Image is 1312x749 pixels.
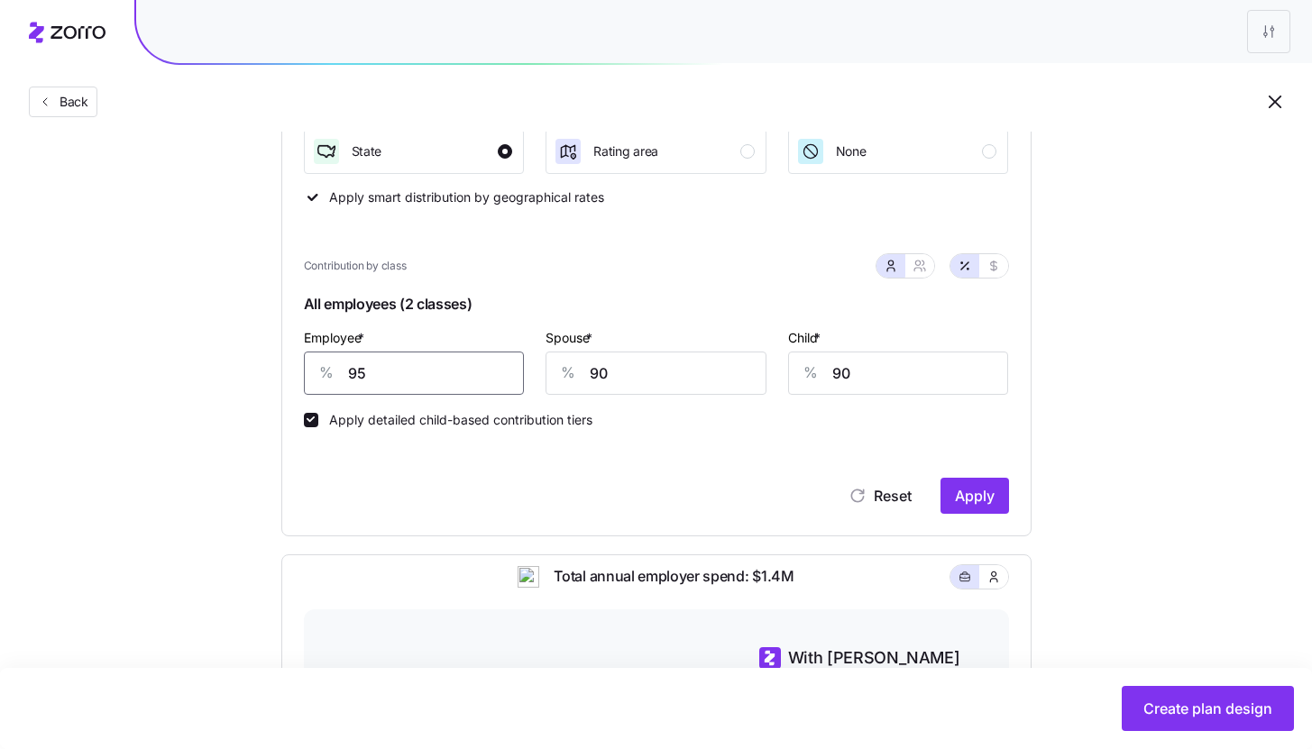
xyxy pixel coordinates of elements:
span: Create plan design [1143,698,1272,719]
div: % [789,352,832,394]
label: Child [788,328,824,348]
span: Rating area [593,142,658,160]
span: With [PERSON_NAME] [788,645,960,671]
span: Back [52,93,88,111]
span: Contribution by class [304,258,407,275]
button: Back [29,87,97,117]
span: Apply [955,485,995,507]
div: % [546,352,590,394]
label: Apply detailed child-based contribution tiers [318,413,592,427]
button: Create plan design [1122,686,1294,731]
span: Total annual employer spend: $1.4M [539,565,794,588]
span: Reset [874,485,912,507]
button: Apply [940,478,1009,514]
span: State [352,142,382,160]
img: ai-icon.png [518,566,539,588]
label: Spouse [546,328,596,348]
label: Employee [304,328,368,348]
span: All employees (2 classes) [304,289,1009,326]
button: Reset [834,478,926,514]
span: None [836,142,867,160]
div: % [305,352,348,394]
